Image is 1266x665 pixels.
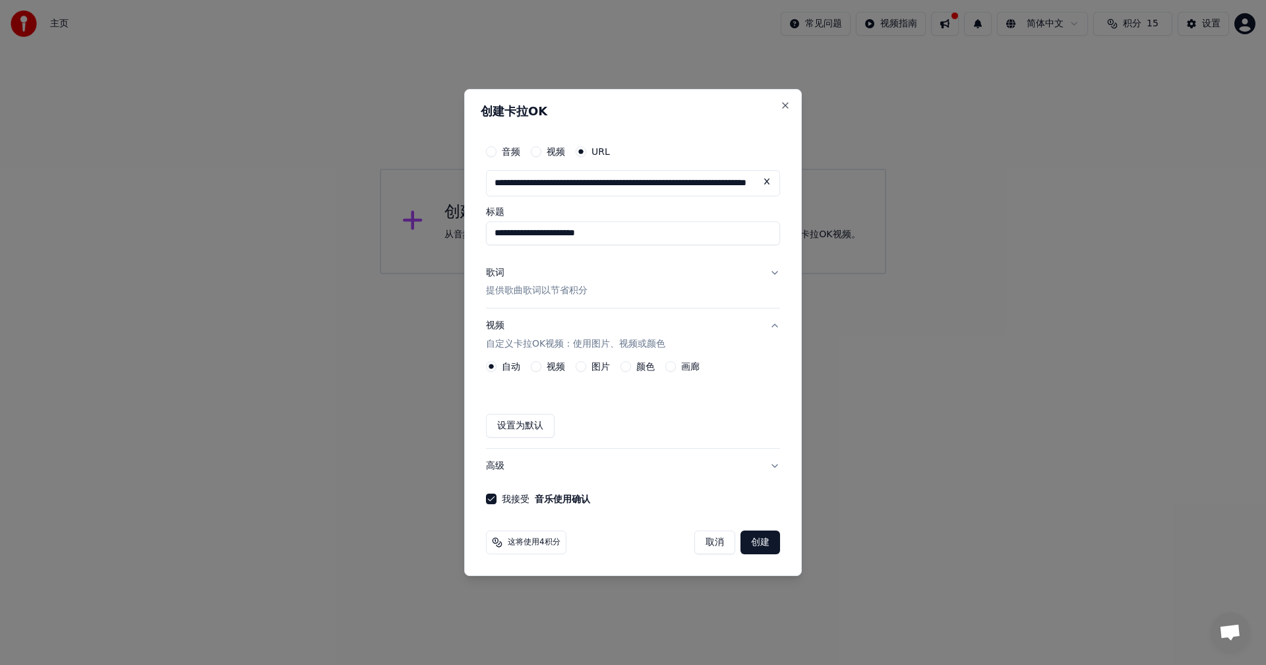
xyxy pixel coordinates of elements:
label: 画廊 [681,362,700,371]
div: 视频自定义卡拉OK视频：使用图片、视频或颜色 [486,361,780,448]
p: 自定义卡拉OK视频：使用图片、视频或颜色 [486,337,665,351]
label: 自动 [502,362,520,371]
p: 提供歌曲歌词以节省积分 [486,285,588,298]
button: 高级 [486,449,780,483]
label: 视频 [547,362,565,371]
label: 音频 [502,147,520,156]
h2: 创建卡拉OK [481,105,785,117]
span: 这将使用4积分 [508,537,560,548]
button: 歌词提供歌曲歌词以节省积分 [486,256,780,308]
label: 我接受 [502,494,590,504]
label: 标题 [486,207,780,216]
button: 我接受 [535,494,590,504]
div: 视频 [486,320,665,351]
label: 视频 [547,147,565,156]
button: 创建 [740,531,780,554]
button: 视频自定义卡拉OK视频：使用图片、视频或颜色 [486,309,780,362]
label: 颜色 [636,362,655,371]
button: 取消 [694,531,735,554]
button: 设置为默认 [486,414,555,438]
label: 图片 [591,362,610,371]
label: URL [591,147,610,156]
div: 歌词 [486,266,504,279]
